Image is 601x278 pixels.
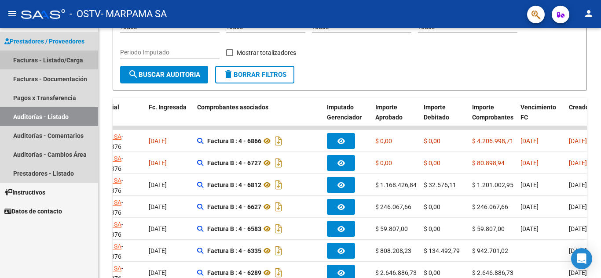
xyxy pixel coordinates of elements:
[273,156,284,170] i: Descargar documento
[472,104,513,121] span: Importe Comprobantes
[569,225,587,232] span: [DATE]
[472,159,505,166] span: $ 80.898,94
[207,203,261,210] strong: Factura B : 4 - 6627
[424,247,460,254] span: $ 134.492,79
[327,104,362,121] span: Imputado Gerenciador
[469,98,517,137] datatable-header-cell: Importe Comprobantes
[120,66,208,83] button: Buscar Auditoria
[569,203,587,210] span: [DATE]
[207,159,261,166] strong: Factura B : 4 - 6727
[424,159,440,166] span: $ 0,00
[424,269,440,276] span: $ 0,00
[273,244,284,258] i: Descargar documento
[149,247,167,254] span: [DATE]
[472,137,513,144] span: $ 4.206.998,71
[4,206,62,216] span: Datos de contacto
[149,269,167,276] span: [DATE]
[375,104,403,121] span: Importe Aprobado
[424,181,456,188] span: $ 32.576,11
[7,8,18,19] mat-icon: menu
[149,137,167,144] span: [DATE]
[149,225,167,232] span: [DATE]
[583,8,594,19] mat-icon: person
[375,225,408,232] span: $ 59.807,00
[375,203,411,210] span: $ 246.067,66
[472,203,508,210] span: $ 246.067,66
[207,137,261,144] strong: Factura B : 4 - 6866
[569,247,587,254] span: [DATE]
[273,134,284,148] i: Descargar documento
[520,181,539,188] span: [DATE]
[273,222,284,236] i: Descargar documento
[128,71,200,79] span: Buscar Auditoria
[194,98,323,137] datatable-header-cell: Comprobantes asociados
[569,137,587,144] span: [DATE]
[375,159,392,166] span: $ 0,00
[145,98,194,137] datatable-header-cell: Fc. Ingresada
[273,178,284,192] i: Descargar documento
[517,98,565,137] datatable-header-cell: Vencimiento FC
[375,181,417,188] span: $ 1.168.426,84
[424,225,440,232] span: $ 0,00
[223,69,234,79] mat-icon: delete
[472,247,508,254] span: $ 942.701,02
[520,225,539,232] span: [DATE]
[4,188,45,197] span: Instructivos
[472,225,505,232] span: $ 59.807,00
[197,104,268,111] span: Comprobantes asociados
[420,98,469,137] datatable-header-cell: Importe Debitado
[215,66,294,83] button: Borrar Filtros
[149,181,167,188] span: [DATE]
[207,225,261,232] strong: Factura B : 4 - 6583
[237,47,296,58] span: Mostrar totalizadores
[424,104,449,121] span: Importe Debitado
[520,159,539,166] span: [DATE]
[472,181,513,188] span: $ 1.201.002,95
[149,203,167,210] span: [DATE]
[520,137,539,144] span: [DATE]
[520,104,556,121] span: Vencimiento FC
[207,247,261,254] strong: Factura B : 4 - 6335
[207,181,261,188] strong: Factura B : 4 - 6812
[149,104,187,111] span: Fc. Ingresada
[149,159,167,166] span: [DATE]
[323,98,372,137] datatable-header-cell: Imputado Gerenciador
[101,4,167,24] span: - MARPAMA SA
[424,137,440,144] span: $ 0,00
[372,98,420,137] datatable-header-cell: Importe Aprobado
[569,181,587,188] span: [DATE]
[472,269,513,276] span: $ 2.646.886,73
[207,269,261,276] strong: Factura B : 4 - 6289
[128,69,139,79] mat-icon: search
[571,248,592,269] div: Open Intercom Messenger
[424,203,440,210] span: $ 0,00
[4,36,84,46] span: Prestadores / Proveedores
[70,4,101,24] span: - OSTV
[569,104,589,111] span: Creado
[223,71,286,79] span: Borrar Filtros
[569,159,587,166] span: [DATE]
[375,269,417,276] span: $ 2.646.886,73
[273,200,284,214] i: Descargar documento
[569,269,587,276] span: [DATE]
[375,247,411,254] span: $ 808.208,23
[520,203,539,210] span: [DATE]
[375,137,392,144] span: $ 0,00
